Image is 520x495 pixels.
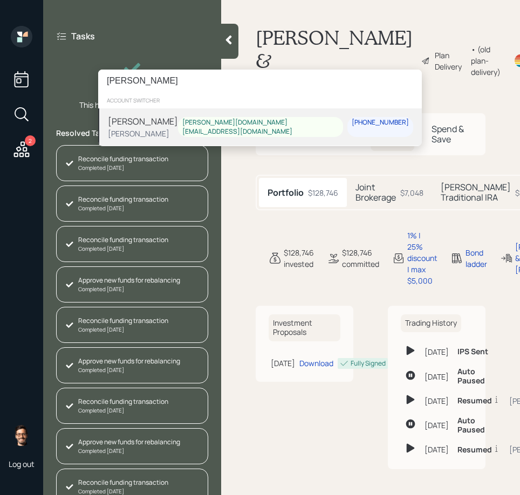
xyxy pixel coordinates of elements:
input: Type a command or search… [98,70,422,92]
div: [PERSON_NAME] [108,128,178,139]
div: [PERSON_NAME][DOMAIN_NAME][EMAIL_ADDRESS][DOMAIN_NAME] [182,118,339,136]
div: [PHONE_NUMBER] [352,118,409,127]
div: account switcher [98,92,422,108]
div: [PERSON_NAME] [108,115,178,128]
